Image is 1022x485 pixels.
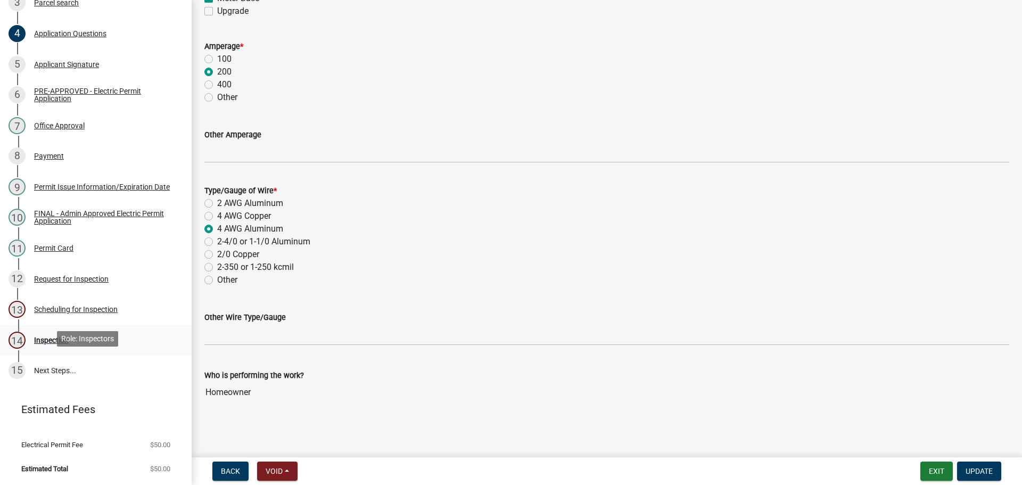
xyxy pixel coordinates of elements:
[217,274,237,286] label: Other
[9,147,26,165] div: 8
[212,462,249,481] button: Back
[34,87,175,102] div: PRE-APPROVED - Electric Permit Application
[217,78,232,91] label: 400
[34,30,106,37] div: Application Questions
[217,248,259,261] label: 2/0 Copper
[217,65,232,78] label: 200
[204,43,243,51] label: Amperage
[204,372,304,380] label: Who is performing the work?
[21,441,83,448] span: Electrical Permit Fee
[34,306,118,313] div: Scheduling for Inspection
[957,462,1001,481] button: Update
[9,178,26,195] div: 9
[57,331,118,347] div: Role: Inspectors
[9,209,26,226] div: 10
[9,332,26,349] div: 14
[217,261,294,274] label: 2-350 or 1-250 kcmil
[257,462,298,481] button: Void
[9,270,26,287] div: 12
[9,86,26,103] div: 6
[21,465,68,472] span: Estimated Total
[9,362,26,379] div: 15
[34,152,64,160] div: Payment
[217,91,237,104] label: Other
[34,122,85,129] div: Office Approval
[204,314,286,322] label: Other Wire Type/Gauge
[204,187,277,195] label: Type/Gauge of Wire
[34,275,109,283] div: Request for Inspection
[966,467,993,475] span: Update
[9,399,175,420] a: Estimated Fees
[34,210,175,225] div: FINAL - Admin Approved Electric Permit Application
[34,244,73,252] div: Permit Card
[217,197,283,210] label: 2 AWG Aluminum
[217,223,283,235] label: 4 AWG Aluminum
[34,336,69,344] div: Inspection
[221,467,240,475] span: Back
[217,235,310,248] label: 2-4/0 or 1-1/0 Aluminum
[266,467,283,475] span: Void
[9,301,26,318] div: 13
[150,465,170,472] span: $50.00
[9,56,26,73] div: 5
[204,131,261,139] label: Other Amperage
[217,53,232,65] label: 100
[9,25,26,42] div: 4
[217,210,271,223] label: 4 AWG Copper
[217,5,249,18] label: Upgrade
[9,117,26,134] div: 7
[920,462,953,481] button: Exit
[9,240,26,257] div: 11
[34,183,170,191] div: Permit Issue Information/Expiration Date
[34,61,99,68] div: Applicant Signature
[150,441,170,448] span: $50.00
